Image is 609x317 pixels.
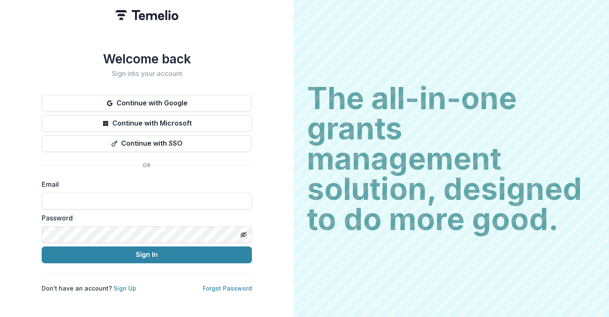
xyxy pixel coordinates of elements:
button: Continue with Microsoft [42,115,252,132]
button: Toggle password visibility [237,228,250,241]
h1: Welcome back [42,51,252,66]
a: Forgot Password [203,285,252,292]
button: Sign In [42,246,252,263]
label: Email [42,179,247,189]
p: Don't have an account? [42,284,136,293]
button: Continue with Google [42,95,252,112]
h2: Sign into your account [42,70,252,78]
button: Continue with SSO [42,135,252,152]
a: Sign Up [114,285,136,292]
img: Temelio [115,10,178,20]
label: Password [42,213,247,223]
